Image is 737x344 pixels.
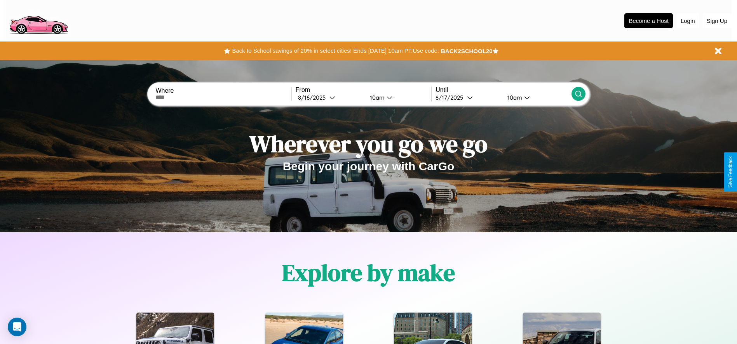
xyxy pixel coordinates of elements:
h1: Explore by make [282,257,455,289]
label: Where [155,87,291,94]
button: Login [677,14,699,28]
label: Until [436,86,571,93]
div: Open Intercom Messenger [8,318,26,336]
button: 10am [364,93,432,102]
div: Give Feedback [728,156,733,188]
button: 8/16/2025 [296,93,364,102]
button: Become a Host [624,13,673,28]
button: 10am [501,93,571,102]
b: BACK2SCHOOL20 [441,48,493,54]
button: Sign Up [703,14,731,28]
div: 8 / 17 / 2025 [436,94,467,101]
div: 10am [504,94,524,101]
div: 10am [366,94,387,101]
button: Back to School savings of 20% in select cities! Ends [DATE] 10am PT.Use code: [230,45,441,56]
label: From [296,86,431,93]
div: 8 / 16 / 2025 [298,94,329,101]
img: logo [6,4,71,36]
